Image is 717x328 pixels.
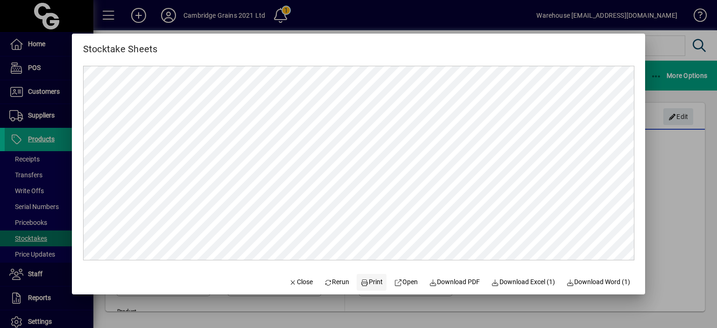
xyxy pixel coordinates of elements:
span: Print [361,277,383,287]
button: Download Word (1) [562,274,634,291]
span: Close [288,277,313,287]
button: Close [285,274,316,291]
span: Download PDF [429,277,480,287]
a: Open [390,274,422,291]
h2: Stocktake Sheets [72,34,169,56]
span: Download Word (1) [566,277,631,287]
span: Rerun [324,277,350,287]
span: Download Excel (1) [491,277,555,287]
span: Open [394,277,418,287]
a: Download PDF [425,274,484,291]
button: Print [357,274,387,291]
button: Download Excel (1) [487,274,559,291]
